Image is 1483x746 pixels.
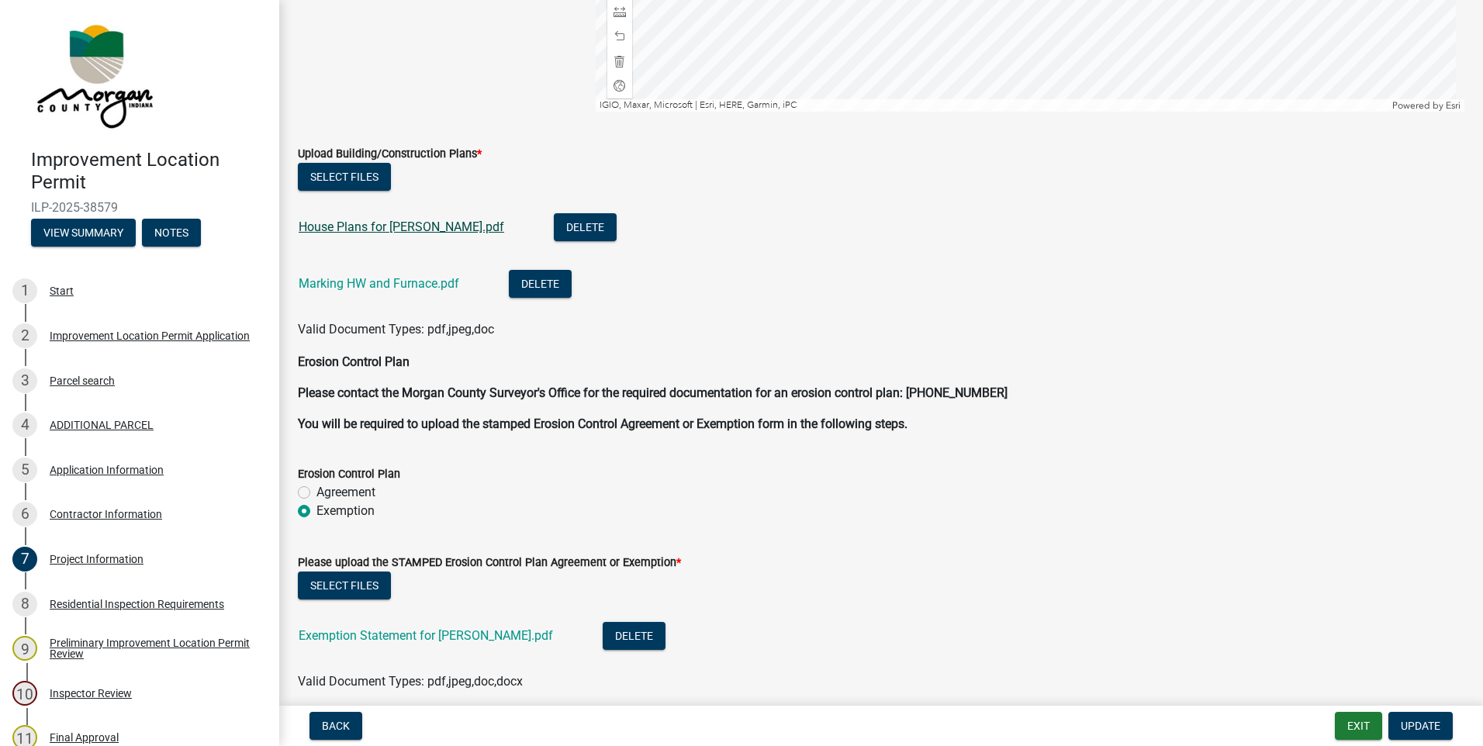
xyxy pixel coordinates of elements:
[298,322,494,337] span: Valid Document Types: pdf,jpeg,doc
[50,732,119,743] div: Final Approval
[12,547,37,572] div: 7
[603,630,665,644] wm-modal-confirm: Delete Document
[50,375,115,386] div: Parcel search
[316,502,375,520] label: Exemption
[322,720,350,732] span: Back
[50,637,254,659] div: Preliminary Improvement Location Permit Review
[298,385,1008,400] strong: Please contact the Morgan County Surveyor's Office for the required documentation for an erosion ...
[1446,100,1461,111] a: Esri
[298,469,400,480] label: Erosion Control Plan
[12,458,37,482] div: 5
[31,149,267,194] h4: Improvement Location Permit
[1335,712,1382,740] button: Exit
[50,509,162,520] div: Contractor Information
[12,278,37,303] div: 1
[50,420,154,430] div: ADDITIONAL PARCEL
[50,688,132,699] div: Inspector Review
[50,599,224,610] div: Residential Inspection Requirements
[316,483,375,502] label: Agreement
[298,354,410,369] strong: Erosion Control Plan
[309,712,362,740] button: Back
[596,99,1389,112] div: IGIO, Maxar, Microsoft | Esri, HERE, Garmin, iPC
[31,219,136,247] button: View Summary
[554,213,617,241] button: Delete
[12,502,37,527] div: 6
[12,368,37,393] div: 3
[1401,720,1440,732] span: Update
[50,330,250,341] div: Improvement Location Permit Application
[298,416,907,431] strong: You will be required to upload the stamped Erosion Control Agreement or Exemption form in the fol...
[12,681,37,706] div: 10
[12,636,37,661] div: 9
[50,554,143,565] div: Project Information
[31,200,248,215] span: ILP-2025-38579
[298,163,391,191] button: Select files
[12,592,37,616] div: 8
[299,276,459,291] a: Marking HW and Furnace.pdf
[298,572,391,599] button: Select files
[298,558,681,568] label: Please upload the STAMPED Erosion Control Plan Agreement or Exemption
[509,270,572,298] button: Delete
[298,149,482,160] label: Upload Building/Construction Plans
[12,323,37,348] div: 2
[554,221,617,236] wm-modal-confirm: Delete Document
[50,285,74,296] div: Start
[298,674,523,689] span: Valid Document Types: pdf,jpeg,doc,docx
[603,622,665,650] button: Delete
[31,227,136,240] wm-modal-confirm: Summary
[509,278,572,292] wm-modal-confirm: Delete Document
[12,413,37,437] div: 4
[299,628,553,643] a: Exemption Statement for [PERSON_NAME].pdf
[1388,712,1453,740] button: Update
[142,219,201,247] button: Notes
[299,219,504,234] a: House Plans for [PERSON_NAME].pdf
[50,465,164,475] div: Application Information
[31,16,156,133] img: Morgan County, Indiana
[142,227,201,240] wm-modal-confirm: Notes
[1388,99,1464,112] div: Powered by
